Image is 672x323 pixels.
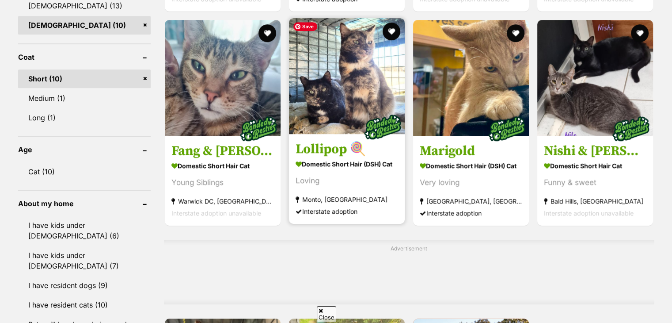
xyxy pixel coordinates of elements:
[289,134,405,224] a: Lollipop 🍭 Domestic Short Hair (DSH) Cat Loving Monto, [GEOGRAPHIC_DATA] Interstate adoption
[537,20,653,136] img: Nishi & Nila - Domestic Short Hair Cat
[171,159,274,172] strong: Domestic Short Hair Cat
[165,136,281,226] a: Fang & [PERSON_NAME] Domestic Short Hair Cat Young Siblings Warwick DC, [GEOGRAPHIC_DATA] Interst...
[18,16,151,35] a: [DEMOGRAPHIC_DATA] (10)
[18,89,151,108] a: Medium (1)
[171,209,261,217] span: Interstate adoption unavailable
[18,108,151,127] a: Long (1)
[164,240,654,304] div: Advertisement
[296,158,398,170] strong: Domestic Short Hair (DSH) Cat
[544,195,646,207] strong: Bald Hills, [GEOGRAPHIC_DATA]
[18,53,151,61] header: Coat
[236,107,281,151] img: bonded besties
[507,24,524,42] button: favourite
[293,22,317,31] span: Save
[258,24,276,42] button: favourite
[317,306,336,322] span: Close
[171,142,274,159] h3: Fang & [PERSON_NAME]
[18,200,151,208] header: About my home
[631,24,649,42] button: favourite
[537,136,653,226] a: Nishi & [PERSON_NAME] Domestic Short Hair Cat Funny & sweet Bald Hills, [GEOGRAPHIC_DATA] Interst...
[296,205,398,217] div: Interstate adoption
[609,107,653,151] img: bonded besties
[420,159,522,172] strong: Domestic Short Hair (DSH) Cat
[361,105,405,149] img: bonded besties
[485,107,529,151] img: bonded besties
[413,136,529,226] a: Marigold Domestic Short Hair (DSH) Cat Very loving [GEOGRAPHIC_DATA], [GEOGRAPHIC_DATA] Interstat...
[420,195,522,207] strong: [GEOGRAPHIC_DATA], [GEOGRAPHIC_DATA]
[18,162,151,181] a: Cat (10)
[18,276,151,295] a: I have resident dogs (9)
[420,142,522,159] h3: Marigold
[383,23,400,40] button: favourite
[413,20,529,136] img: Marigold - Domestic Short Hair (DSH) Cat
[171,177,274,188] div: Young Siblings
[544,177,646,188] div: Funny & sweet
[420,207,522,219] div: Interstate adoption
[18,69,151,88] a: Short (10)
[544,209,634,217] span: Interstate adoption unavailable
[171,195,274,207] strong: Warwick DC, [GEOGRAPHIC_DATA]
[18,246,151,275] a: I have kids under [DEMOGRAPHIC_DATA] (7)
[289,18,405,134] img: Lollipop 🍭 - Domestic Short Hair (DSH) Cat
[18,296,151,314] a: I have resident cats (10)
[296,175,398,187] div: Loving
[544,159,646,172] strong: Domestic Short Hair Cat
[420,177,522,188] div: Very loving
[165,20,281,136] img: Fang & Karl - Domestic Short Hair Cat
[18,146,151,154] header: Age
[296,193,398,205] strong: Monto, [GEOGRAPHIC_DATA]
[18,216,151,245] a: I have kids under [DEMOGRAPHIC_DATA] (6)
[544,142,646,159] h3: Nishi & [PERSON_NAME]
[296,141,398,158] h3: Lollipop 🍭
